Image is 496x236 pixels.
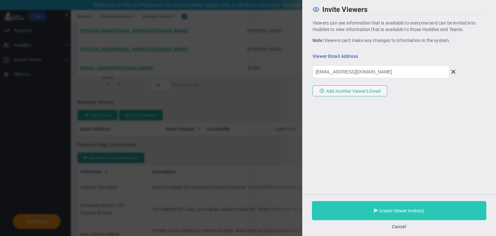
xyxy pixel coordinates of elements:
[313,20,486,33] p: Viewers can see information that is available to everyone and can be invited into Huddles to view...
[379,208,424,213] span: Create Viewer Invite(s)
[313,38,324,43] strong: Note:
[313,53,412,59] span: Viewer Email Address
[322,5,367,14] span: Invite Viewers
[312,201,486,220] button: Create Viewer Invite(s)
[392,224,406,229] button: Cancel
[313,85,387,96] button: Add Another Viewer's Email
[313,37,486,44] p: Viewers can't make any changes to information in the system.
